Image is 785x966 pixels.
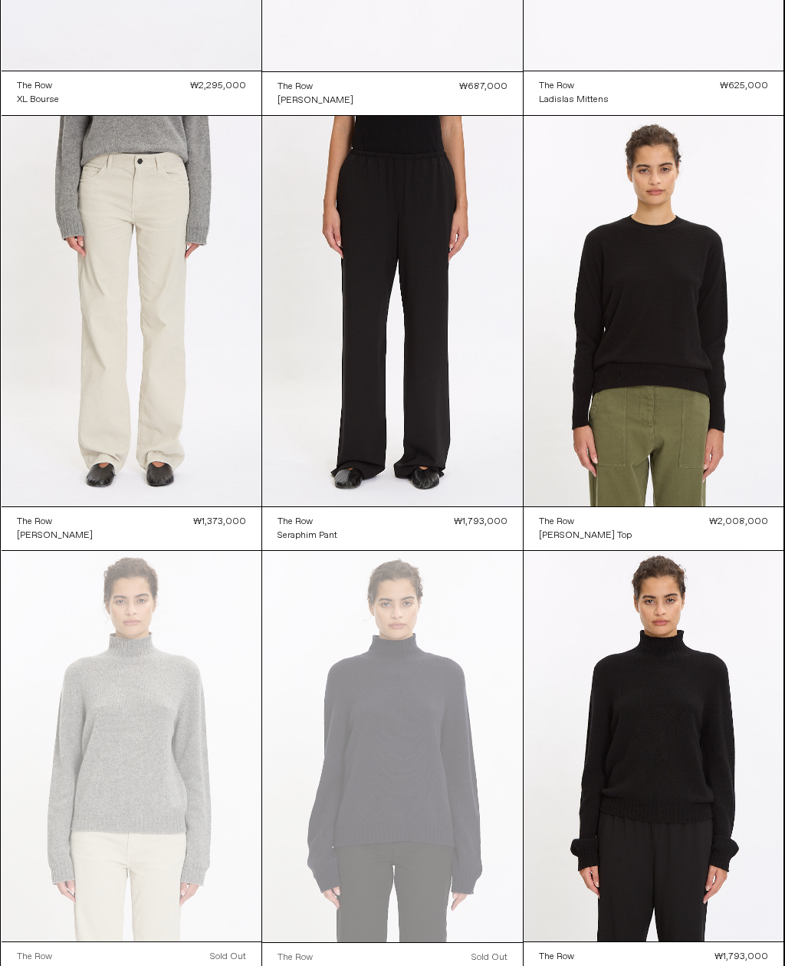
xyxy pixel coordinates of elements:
[524,551,784,941] img: The Row Kensington Top in black
[714,950,768,964] div: ₩1,793,000
[17,951,52,964] div: The Row
[262,551,523,942] img: The Row Kensington Top in dark navy
[278,529,337,542] a: Seraphim Pant
[524,116,784,506] img: The Row Leilani Top in black
[278,951,342,964] a: The Row
[539,529,632,542] div: [PERSON_NAME] Top
[17,80,52,93] div: The Row
[193,515,246,529] div: ₩1,373,000
[278,80,353,94] a: The Row
[17,529,93,542] div: [PERSON_NAME]
[2,551,262,941] img: The Row Kensington Top in medium heather grey
[278,951,313,964] div: The Row
[2,116,262,506] img: The Row Carlyl Pant in ice
[539,950,603,964] a: The Row
[278,515,337,529] a: The Row
[17,516,52,529] div: The Row
[459,80,507,94] div: ₩687,000
[17,79,59,93] a: The Row
[190,79,246,93] div: ₩2,295,000
[17,93,59,107] a: XL Bourse
[278,94,353,107] a: [PERSON_NAME]
[539,80,574,93] div: The Row
[720,79,768,93] div: ₩625,000
[539,515,632,529] a: The Row
[278,81,313,94] div: The Row
[539,951,574,964] div: The Row
[262,116,523,507] img: The Row Seraphim Pant in black
[278,529,337,542] div: Seraphim Pant
[278,516,313,529] div: The Row
[539,79,609,93] a: The Row
[471,951,507,964] div: Sold out
[709,515,768,529] div: ₩2,008,000
[539,529,632,542] a: [PERSON_NAME] Top
[17,94,59,107] div: XL Bourse
[454,515,507,529] div: ₩1,793,000
[17,950,81,964] a: The Row
[539,93,609,107] a: Ladislas Mittens
[539,94,609,107] div: Ladislas Mittens
[539,516,574,529] div: The Row
[17,529,93,542] a: [PERSON_NAME]
[17,515,93,529] a: The Row
[210,950,246,964] div: Sold out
